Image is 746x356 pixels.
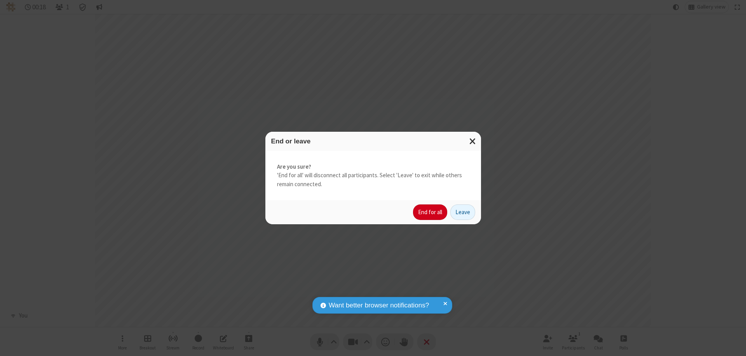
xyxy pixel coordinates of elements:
[450,204,475,220] button: Leave
[277,162,469,171] strong: Are you sure?
[329,300,429,311] span: Want better browser notifications?
[465,132,481,151] button: Close modal
[271,138,475,145] h3: End or leave
[265,151,481,201] div: 'End for all' will disconnect all participants. Select 'Leave' to exit while others remain connec...
[413,204,447,220] button: End for all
